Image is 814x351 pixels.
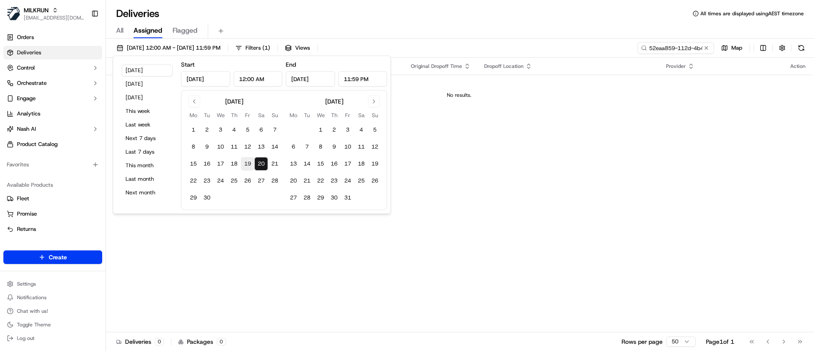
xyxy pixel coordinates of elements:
button: Next 7 days [122,132,173,144]
button: 18 [227,157,241,171]
button: Fleet [3,192,102,205]
th: Sunday [368,111,382,120]
span: Map [731,44,742,52]
button: 10 [341,140,354,154]
button: 25 [227,174,241,188]
span: Flagged [173,25,198,36]
span: Nash AI [17,125,36,133]
button: 14 [268,140,282,154]
div: [DATE] [325,97,343,106]
button: 29 [187,191,200,205]
button: 11 [227,140,241,154]
label: Start [181,61,195,68]
button: 27 [254,174,268,188]
button: 12 [368,140,382,154]
span: [DATE] 12:00 AM - [DATE] 11:59 PM [127,44,220,52]
span: Filters [245,44,270,52]
button: MILKRUN [24,6,49,14]
input: Time [338,71,387,87]
span: Toggle Theme [17,321,51,328]
button: 10 [214,140,227,154]
th: Saturday [254,111,268,120]
input: Type to search [638,42,714,54]
th: Thursday [327,111,341,120]
button: 14 [300,157,314,171]
span: Promise [17,210,37,218]
button: 2 [327,123,341,137]
button: Go to previous month [188,95,200,107]
button: 29 [314,191,327,205]
button: Engage [3,92,102,105]
button: Toggle Theme [3,319,102,331]
button: This month [122,160,173,171]
button: 13 [254,140,268,154]
button: 19 [241,157,254,171]
button: 30 [327,191,341,205]
button: MILKRUNMILKRUN[EMAIL_ADDRESS][DOMAIN_NAME] [3,3,88,24]
button: 26 [241,174,254,188]
span: Analytics [17,110,40,118]
button: 2 [200,123,214,137]
button: Log out [3,332,102,344]
div: [DATE] [225,97,243,106]
button: 1 [314,123,327,137]
div: Packages [178,337,226,346]
th: Wednesday [314,111,327,120]
button: [DATE] [122,65,173,76]
span: Dropoff Location [484,63,524,70]
th: Tuesday [300,111,314,120]
button: 3 [214,123,227,137]
th: Monday [287,111,300,120]
button: 4 [227,123,241,137]
span: Chat with us! [17,308,48,314]
button: 20 [254,157,268,171]
button: 28 [268,174,282,188]
span: Control [17,64,35,72]
th: Sunday [268,111,282,120]
input: Date [286,71,335,87]
button: 25 [354,174,368,188]
button: 24 [214,174,227,188]
span: Product Catalog [17,140,58,148]
span: Notifications [17,294,47,301]
button: Last week [122,119,173,131]
button: Filters(1) [231,42,274,54]
button: 23 [200,174,214,188]
h1: Deliveries [116,7,159,20]
button: 11 [354,140,368,154]
input: Time [234,71,283,87]
a: Fleet [7,195,99,202]
span: Engage [17,95,36,102]
button: 26 [368,174,382,188]
span: ( 1 ) [262,44,270,52]
span: Assigned [134,25,162,36]
span: [EMAIL_ADDRESS][DOMAIN_NAME] [24,14,84,21]
a: Orders [3,31,102,44]
label: End [286,61,296,68]
button: 27 [287,191,300,205]
button: Go to next month [368,95,380,107]
button: 22 [187,174,200,188]
button: 19 [368,157,382,171]
button: 5 [368,123,382,137]
button: Last 7 days [122,146,173,158]
button: 13 [287,157,300,171]
button: Map [717,42,746,54]
div: Favorites [3,158,102,171]
button: 8 [314,140,327,154]
button: 17 [214,157,227,171]
button: 5 [241,123,254,137]
a: Analytics [3,107,102,121]
span: Returns [17,225,36,233]
th: Wednesday [214,111,227,120]
th: Tuesday [200,111,214,120]
span: Log out [17,335,34,342]
button: [DATE] 12:00 AM - [DATE] 11:59 PM [113,42,224,54]
button: Views [281,42,314,54]
button: Nash AI [3,122,102,136]
button: 17 [341,157,354,171]
button: Orchestrate [3,76,102,90]
p: Rows per page [622,337,663,346]
button: Last month [122,173,173,185]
